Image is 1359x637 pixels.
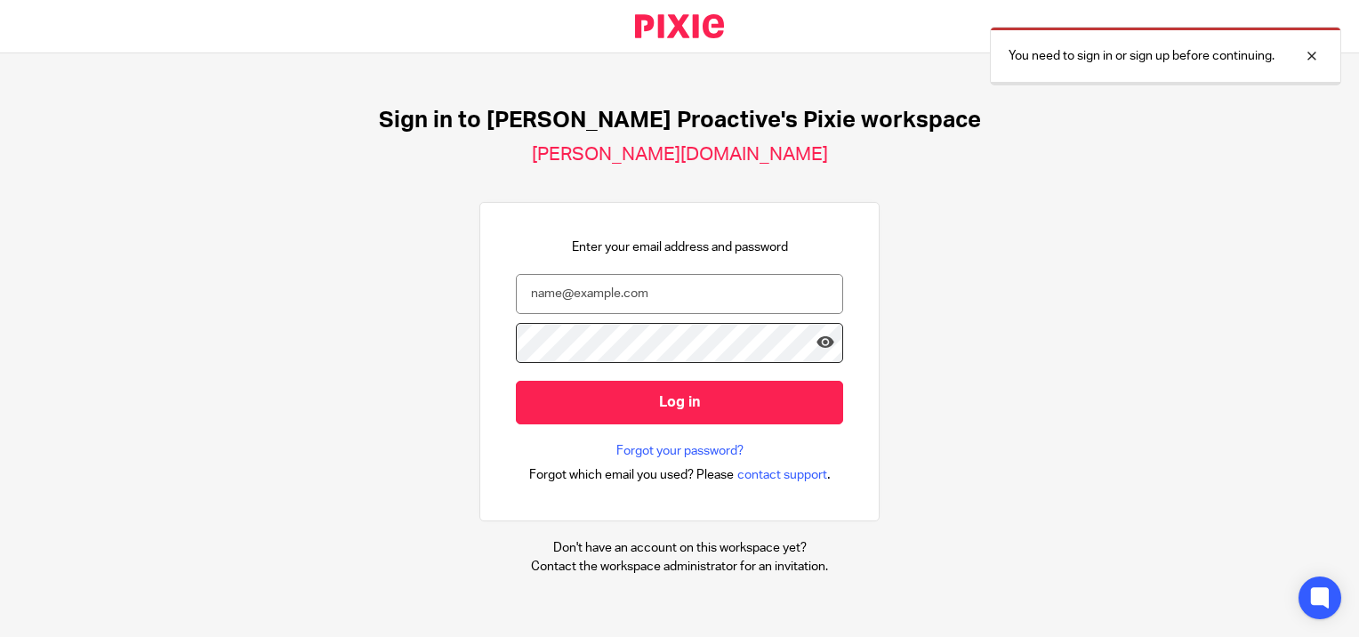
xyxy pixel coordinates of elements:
span: Forgot which email you used? Please [529,466,734,484]
p: Enter your email address and password [572,238,788,256]
h2: [PERSON_NAME][DOMAIN_NAME] [532,143,828,166]
input: name@example.com [516,274,843,314]
p: Contact the workspace administrator for an invitation. [531,558,828,576]
p: You need to sign in or sign up before continuing. [1009,47,1275,65]
input: Log in [516,381,843,424]
h1: Sign in to [PERSON_NAME] Proactive's Pixie workspace [379,107,981,134]
div: . [529,464,831,485]
p: Don't have an account on this workspace yet? [531,539,828,557]
a: Forgot your password? [616,442,744,460]
span: contact support [737,466,827,484]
